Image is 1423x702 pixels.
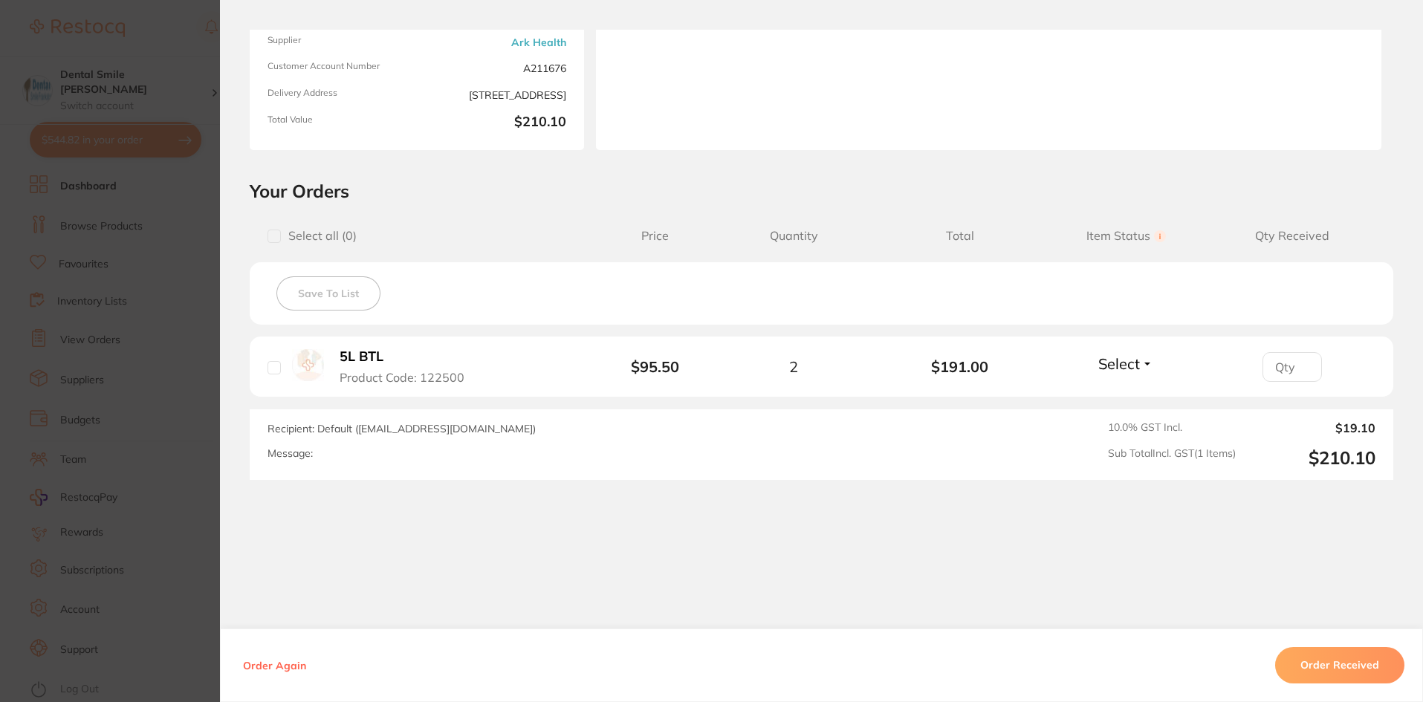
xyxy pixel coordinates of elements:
[1094,354,1158,373] button: Select
[631,357,679,376] b: $95.50
[877,229,1043,243] span: Total
[1275,647,1404,683] button: Order Received
[423,88,566,103] span: [STREET_ADDRESS]
[268,35,411,50] span: Supplier
[1108,421,1236,435] span: 10.0 % GST Incl.
[1248,421,1375,435] output: $19.10
[292,349,324,381] img: 5L BTL
[268,114,411,132] span: Total Value
[268,61,411,76] span: Customer Account Number
[710,229,877,243] span: Quantity
[1098,354,1140,373] span: Select
[340,371,464,384] span: Product Code: 122500
[600,229,710,243] span: Price
[268,447,313,460] label: Message:
[423,114,566,132] b: $210.10
[789,358,798,375] span: 2
[1108,447,1236,469] span: Sub Total Incl. GST ( 1 Items)
[1262,352,1322,382] input: Qty
[239,659,311,672] button: Order Again
[423,61,566,76] span: A211676
[511,36,566,48] a: Ark Health
[1248,447,1375,469] output: $210.10
[268,88,411,103] span: Delivery Address
[340,349,383,365] b: 5L BTL
[268,422,536,435] span: Recipient: Default ( [EMAIL_ADDRESS][DOMAIN_NAME] )
[250,180,1393,202] h2: Your Orders
[1209,229,1375,243] span: Qty Received
[1043,229,1210,243] span: Item Status
[276,276,380,311] button: Save To List
[877,358,1043,375] b: $191.00
[281,229,357,243] span: Select all ( 0 )
[335,348,484,385] button: 5L BTL Product Code: 122500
